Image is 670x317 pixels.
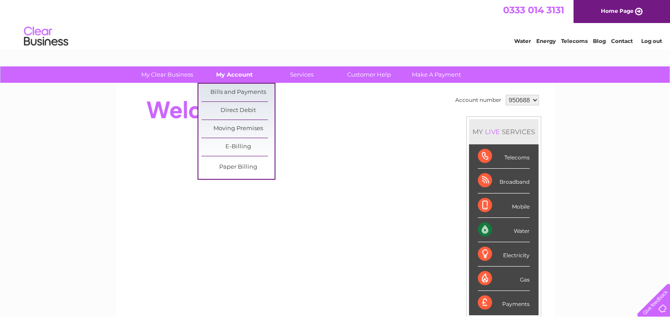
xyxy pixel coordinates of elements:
a: 0333 014 3131 [503,4,564,15]
div: Electricity [478,242,530,267]
a: My Account [198,66,271,83]
div: LIVE [483,128,502,136]
div: Gas [478,267,530,291]
img: logo.png [23,23,69,50]
div: Telecoms [478,144,530,169]
div: Payments [478,291,530,315]
a: Make A Payment [400,66,473,83]
div: Water [478,218,530,242]
a: Telecoms [561,38,588,44]
a: Moving Premises [201,120,275,138]
a: Water [514,38,531,44]
div: Broadband [478,169,530,193]
a: Paper Billing [201,158,275,176]
div: Mobile [478,193,530,218]
td: Account number [453,93,503,108]
div: Clear Business is a trading name of Verastar Limited (registered in [GEOGRAPHIC_DATA] No. 3667643... [126,5,545,43]
a: Bills and Payments [201,84,275,101]
a: Log out [641,38,662,44]
div: MY SERVICES [469,119,538,144]
a: Energy [536,38,556,44]
a: Services [265,66,338,83]
a: Blog [593,38,606,44]
a: Contact [611,38,633,44]
a: E-Billing [201,138,275,156]
a: My Clear Business [131,66,204,83]
a: Direct Debit [201,102,275,120]
a: Customer Help [333,66,406,83]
